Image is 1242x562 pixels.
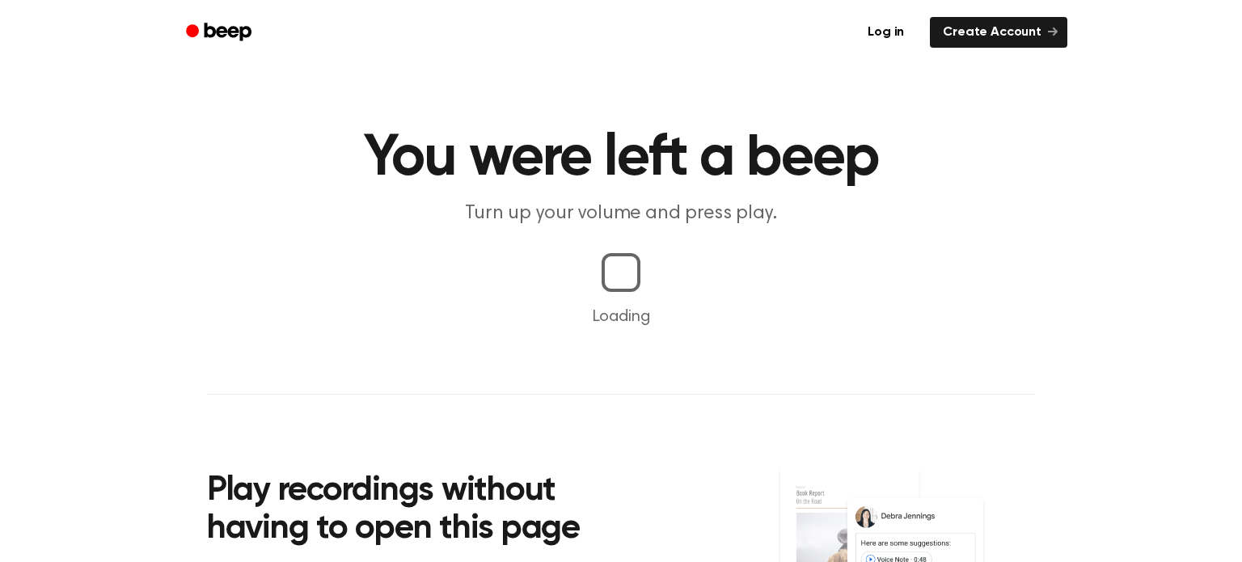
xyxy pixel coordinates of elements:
[207,129,1035,188] h1: You were left a beep
[310,201,931,227] p: Turn up your volume and press play.
[207,472,643,549] h2: Play recordings without having to open this page
[851,14,920,51] a: Log in
[175,17,266,49] a: Beep
[930,17,1067,48] a: Create Account
[19,305,1223,329] p: Loading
